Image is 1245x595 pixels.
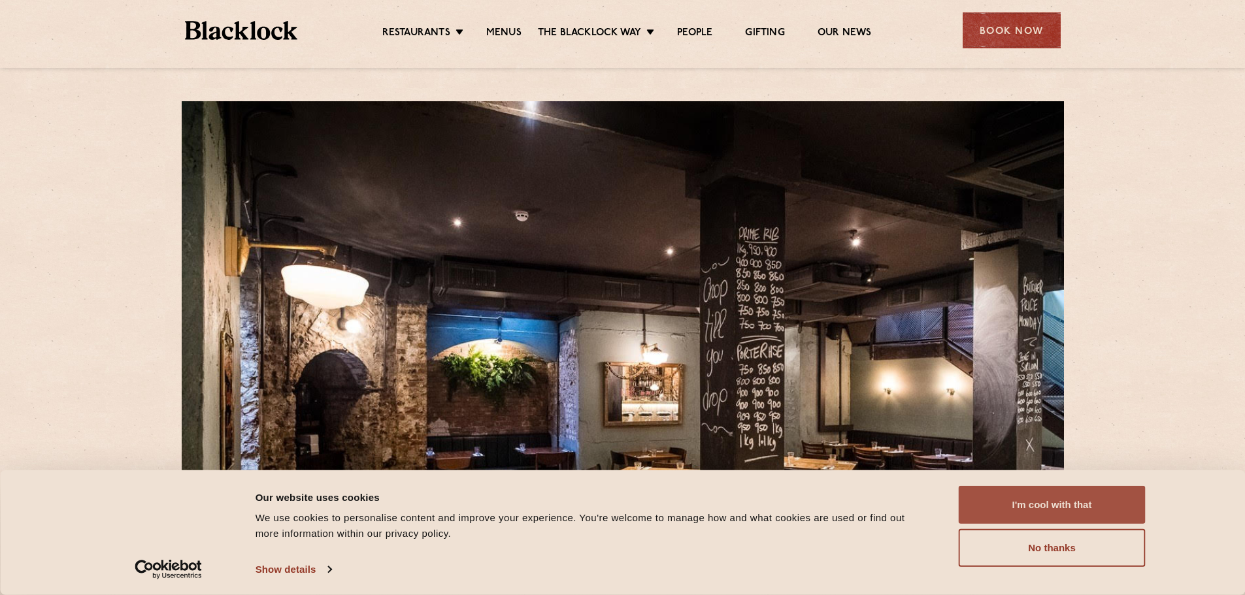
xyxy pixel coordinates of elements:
[256,510,929,541] div: We use cookies to personalise content and improve your experience. You're welcome to manage how a...
[963,12,1061,48] div: Book Now
[959,529,1146,567] button: No thanks
[818,27,872,41] a: Our News
[382,27,450,41] a: Restaurants
[256,489,929,505] div: Our website uses cookies
[185,21,298,40] img: BL_Textured_Logo-footer-cropped.svg
[959,486,1146,524] button: I'm cool with that
[111,560,225,579] a: Usercentrics Cookiebot - opens in a new window
[677,27,712,41] a: People
[745,27,784,41] a: Gifting
[538,27,641,41] a: The Blacklock Way
[256,560,331,579] a: Show details
[486,27,522,41] a: Menus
